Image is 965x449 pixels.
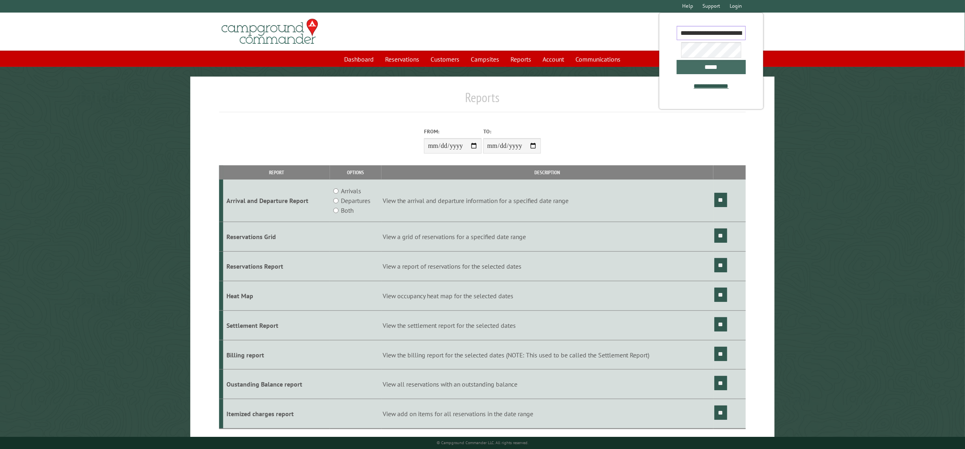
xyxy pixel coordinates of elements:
[219,90,745,112] h1: Reports
[506,51,536,67] a: Reports
[223,340,330,370] td: Billing report
[223,165,330,180] th: Report
[381,370,713,399] td: View all reservations with an outstanding balance
[483,128,541,135] label: To:
[223,281,330,311] td: Heat Map
[381,222,713,252] td: View a grid of reservations for a specified date range
[223,399,330,429] td: Itemized charges report
[381,340,713,370] td: View the billing report for the selected dates (NOTE: This used to be called the Settlement Report)
[223,252,330,281] td: Reservations Report
[341,186,361,196] label: Arrivals
[424,128,482,135] label: From:
[223,222,330,252] td: Reservations Grid
[223,370,330,399] td: Oustanding Balance report
[437,440,528,445] small: © Campground Commander LLC. All rights reserved.
[381,399,713,429] td: View add on items for all reservations in the date range
[571,51,626,67] a: Communications
[538,51,569,67] a: Account
[381,180,713,222] td: View the arrival and departure information for a specified date range
[381,165,713,180] th: Description
[381,281,713,311] td: View occupancy heat map for the selected dates
[341,205,353,215] label: Both
[330,165,381,180] th: Options
[340,51,379,67] a: Dashboard
[341,196,370,205] label: Departures
[466,51,504,67] a: Campsites
[381,310,713,340] td: View the settlement report for the selected dates
[426,51,465,67] a: Customers
[381,252,713,281] td: View a report of reservations for the selected dates
[381,51,424,67] a: Reservations
[223,310,330,340] td: Settlement Report
[223,180,330,222] td: Arrival and Departure Report
[219,16,321,47] img: Campground Commander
